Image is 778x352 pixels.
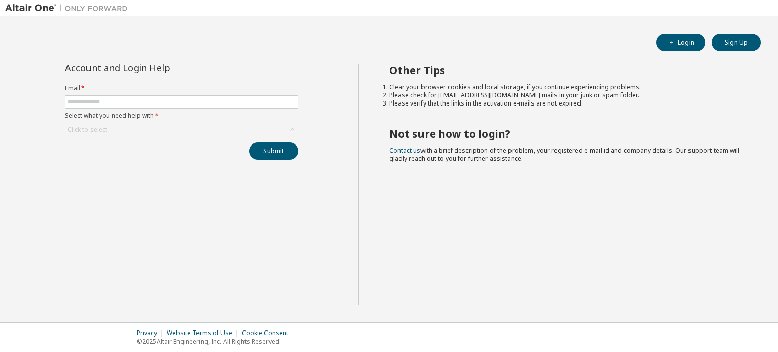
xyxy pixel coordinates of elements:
p: © 2025 Altair Engineering, Inc. All Rights Reserved. [137,337,295,346]
div: Click to select [68,126,107,134]
li: Clear your browser cookies and local storage, if you continue experiencing problems. [389,83,742,91]
div: Click to select [65,123,298,136]
h2: Other Tips [389,64,742,77]
label: Select what you need help with [65,112,298,120]
span: with a brief description of the problem, your registered e-mail id and company details. Our suppo... [389,146,739,163]
div: Privacy [137,329,167,337]
li: Please verify that the links in the activation e-mails are not expired. [389,99,742,108]
a: Contact us [389,146,420,155]
button: Sign Up [712,34,761,51]
button: Login [656,34,705,51]
div: Cookie Consent [242,329,295,337]
div: Website Terms of Use [167,329,242,337]
div: Account and Login Help [65,64,252,72]
li: Please check for [EMAIL_ADDRESS][DOMAIN_NAME] mails in your junk or spam folder. [389,91,742,99]
button: Submit [249,142,298,160]
label: Email [65,84,298,92]
img: Altair One [5,3,133,13]
h2: Not sure how to login? [389,127,742,140]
